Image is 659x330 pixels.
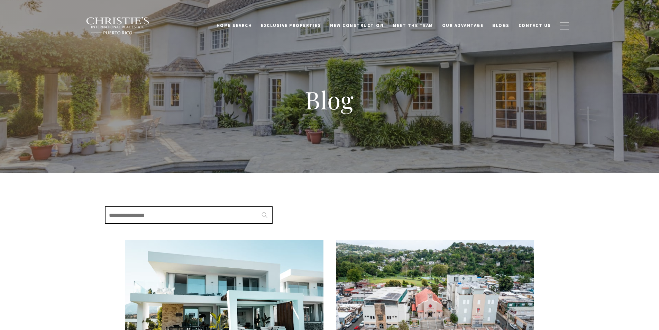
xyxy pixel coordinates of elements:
[442,23,484,28] span: Our Advantage
[191,84,468,115] h1: Blog
[492,23,510,28] span: Blogs
[438,19,488,32] a: Our Advantage
[212,19,257,32] a: Home Search
[388,19,438,32] a: Meet the Team
[86,17,150,35] img: Christie's International Real Estate black text logo
[261,23,321,28] span: Exclusive Properties
[326,19,388,32] a: New Construction
[519,23,551,28] span: Contact Us
[330,23,384,28] span: New Construction
[488,19,514,32] a: Blogs
[256,19,326,32] a: Exclusive Properties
